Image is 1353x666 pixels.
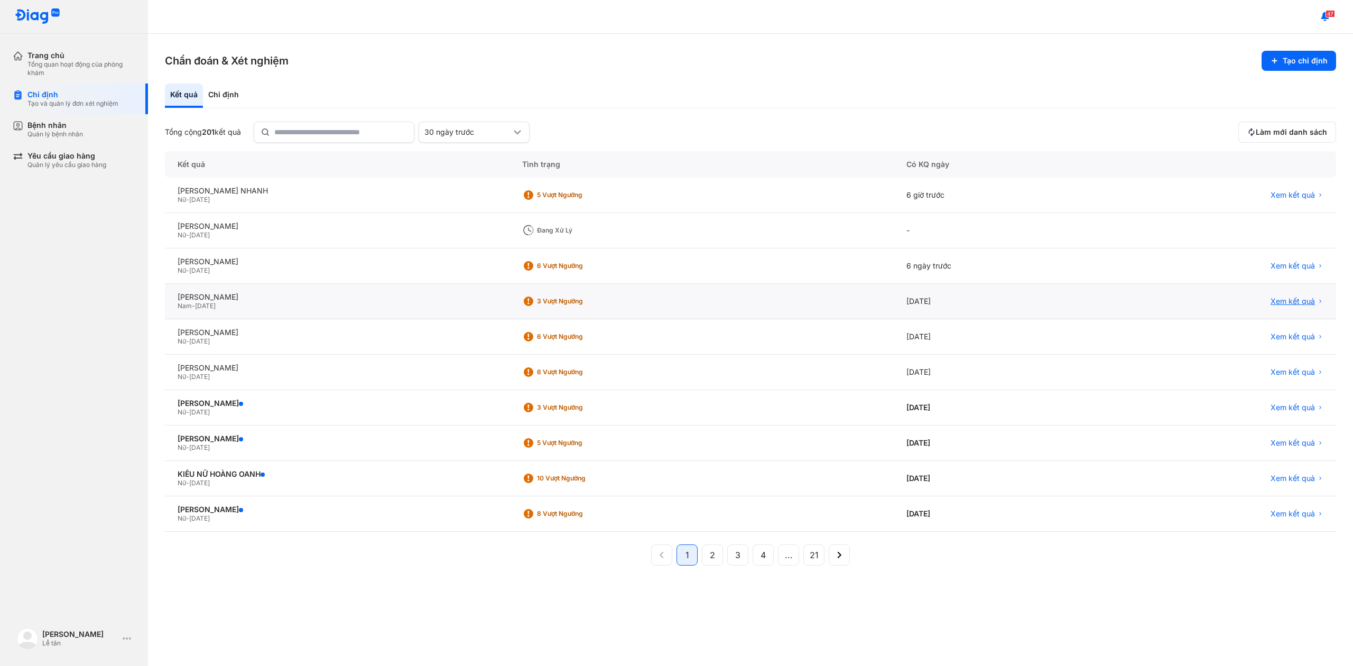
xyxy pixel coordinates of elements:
div: Đang xử lý [537,226,622,235]
div: Bệnh nhân [27,121,83,130]
div: [DATE] [894,425,1103,461]
span: [DATE] [189,231,210,239]
span: [DATE] [189,337,210,345]
div: Quản lý bệnh nhân [27,130,83,138]
div: Tình trạng [509,151,894,178]
div: 3 Vượt ngưỡng [537,297,622,306]
span: [DATE] [189,196,210,203]
div: 6 Vượt ngưỡng [537,368,622,376]
span: Xem kết quả [1271,474,1315,483]
span: - [186,479,189,487]
span: Xem kết quả [1271,403,1315,412]
div: 5 Vượt ngưỡng [537,439,622,447]
div: [PERSON_NAME] [178,363,497,373]
span: 201 [202,127,215,136]
div: Tổng quan hoạt động của phòng khám [27,60,135,77]
div: [DATE] [894,390,1103,425]
div: 10 Vượt ngưỡng [537,474,622,483]
div: [DATE] [894,461,1103,496]
span: Nữ [178,373,186,381]
div: Quản lý yêu cầu giao hàng [27,161,106,169]
button: 4 [753,544,774,566]
div: 30 ngày trước [424,127,511,137]
span: - [186,514,189,522]
img: logo [17,628,38,649]
div: Tổng cộng kết quả [165,127,241,137]
span: Nữ [178,266,186,274]
div: 6 giờ trước [894,178,1103,213]
span: 3 [735,549,740,561]
span: Xem kết quả [1271,297,1315,306]
span: - [186,408,189,416]
span: Xem kết quả [1271,190,1315,200]
button: 21 [803,544,824,566]
div: [PERSON_NAME] [178,399,497,408]
span: [DATE] [189,514,210,522]
span: Xem kết quả [1271,438,1315,448]
span: 47 [1326,10,1335,17]
span: Nữ [178,231,186,239]
div: 6 Vượt ngưỡng [537,332,622,341]
div: [PERSON_NAME] [178,328,497,337]
span: - [186,266,189,274]
span: - [186,373,189,381]
h3: Chẩn đoán & Xét nghiệm [165,53,289,68]
div: 8 Vượt ngưỡng [537,510,622,518]
span: Xem kết quả [1271,509,1315,519]
span: [DATE] [189,443,210,451]
button: ... [778,544,799,566]
span: Nữ [178,408,186,416]
button: 3 [727,544,748,566]
div: Kết quả [165,151,509,178]
div: Yêu cầu giao hàng [27,151,106,161]
span: Nữ [178,514,186,522]
div: Kết quả [165,84,203,108]
span: ... [785,549,793,561]
div: Có KQ ngày [894,151,1103,178]
div: [DATE] [894,284,1103,319]
div: - [894,213,1103,248]
button: Tạo chỉ định [1262,51,1336,71]
span: 1 [685,549,689,561]
span: - [186,443,189,451]
div: Lễ tân [42,639,118,647]
span: Nữ [178,196,186,203]
div: [PERSON_NAME] [42,630,118,639]
span: Nam [178,302,192,310]
button: Làm mới danh sách [1238,122,1336,143]
div: [PERSON_NAME] [178,221,497,231]
div: [DATE] [894,496,1103,532]
div: [PERSON_NAME] [178,434,497,443]
div: Tạo và quản lý đơn xét nghiệm [27,99,118,108]
div: [PERSON_NAME] [178,257,497,266]
span: Nữ [178,443,186,451]
span: 4 [761,549,766,561]
div: Chỉ định [203,84,244,108]
div: [PERSON_NAME] NHANH [178,186,497,196]
span: - [186,337,189,345]
span: [DATE] [189,408,210,416]
span: - [192,302,195,310]
button: 2 [702,544,723,566]
span: 2 [710,549,715,561]
img: logo [15,8,60,25]
span: 21 [810,549,819,561]
span: - [186,231,189,239]
span: [DATE] [189,479,210,487]
div: [DATE] [894,319,1103,355]
span: Xem kết quả [1271,332,1315,341]
span: Nữ [178,337,186,345]
div: [PERSON_NAME] [178,505,497,514]
div: Trang chủ [27,51,135,60]
div: 6 ngày trước [894,248,1103,284]
div: [DATE] [894,355,1103,390]
div: 3 Vượt ngưỡng [537,403,622,412]
div: Chỉ định [27,90,118,99]
span: [DATE] [189,266,210,274]
button: 1 [676,544,698,566]
div: [PERSON_NAME] [178,292,497,302]
div: 5 Vượt ngưỡng [537,191,622,199]
span: [DATE] [189,373,210,381]
span: - [186,196,189,203]
div: KIỀU NỮ HOÀNG OANH [178,469,497,479]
